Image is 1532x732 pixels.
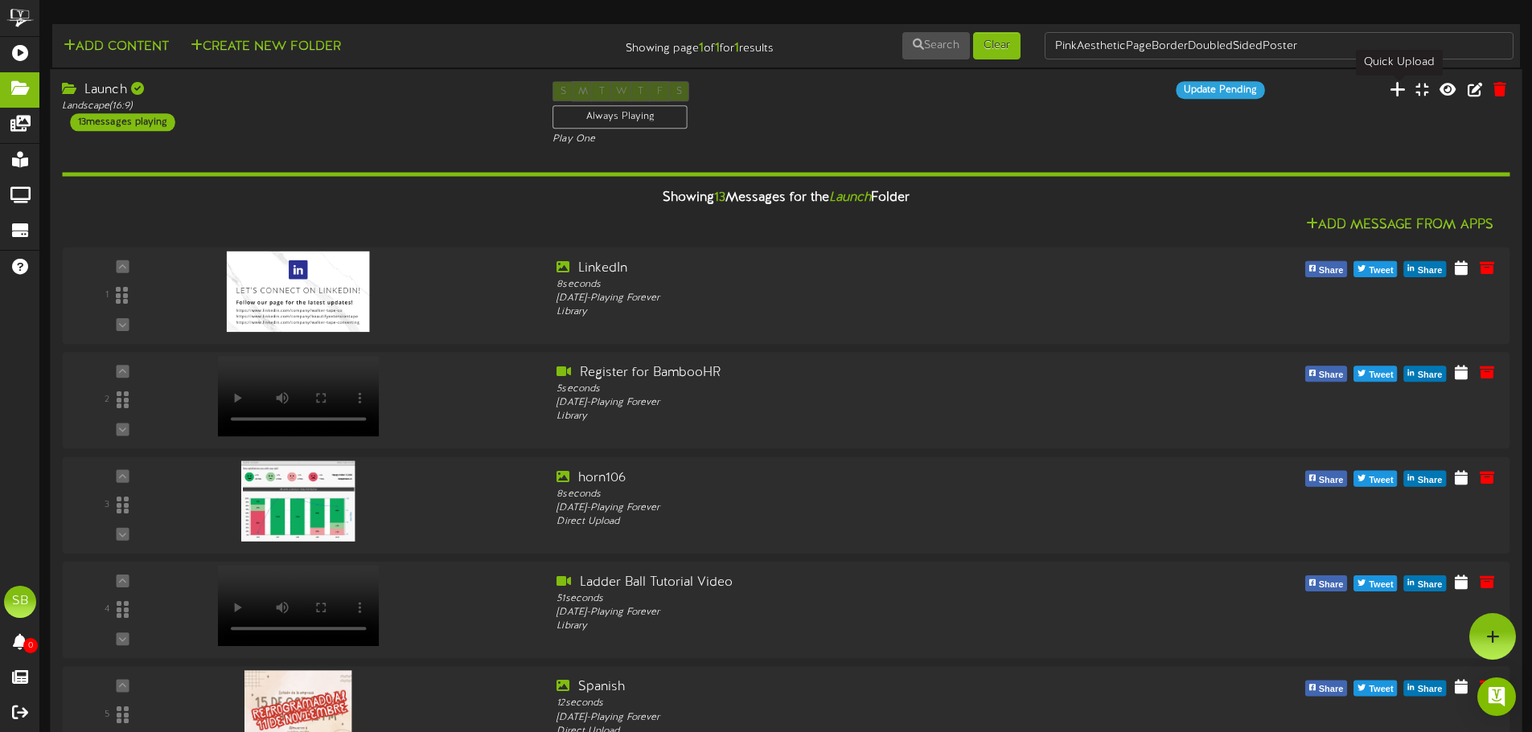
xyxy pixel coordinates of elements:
[1404,471,1447,487] button: Share
[1316,366,1347,384] span: Share
[1415,576,1446,594] span: Share
[1316,576,1347,594] span: Share
[1316,681,1347,699] span: Share
[714,190,725,205] span: 13
[557,487,1136,501] div: 8 seconds
[1366,366,1396,384] span: Tweet
[1301,215,1498,235] button: Add Message From Apps
[557,382,1136,396] div: 5 seconds
[557,305,1136,319] div: Library
[4,586,36,618] div: SB
[1404,366,1447,382] button: Share
[1316,472,1347,489] span: Share
[1176,81,1264,99] div: Update Pending
[552,105,688,129] div: Always Playing
[1404,681,1447,697] button: Share
[1353,681,1397,697] button: Tweet
[557,592,1136,606] div: 51 seconds
[715,41,720,55] strong: 1
[734,41,739,55] strong: 1
[552,133,1019,146] div: Play One
[62,81,528,100] div: Launch
[1366,262,1396,280] span: Tweet
[1404,261,1447,277] button: Share
[973,32,1021,59] button: Clear
[557,469,1136,488] div: horn106
[557,515,1136,529] div: Direct Upload
[241,461,355,542] img: ca8cda5b-a305-479f-b67b-27c970e9a719.png
[1353,575,1397,591] button: Tweet
[557,574,1136,592] div: Ladder Ball Tutorial Video
[557,396,1136,410] div: [DATE] - Playing Forever
[557,697,1136,710] div: 12 seconds
[1353,471,1397,487] button: Tweet
[1305,261,1348,277] button: Share
[1415,366,1446,384] span: Share
[902,32,970,59] button: Search
[557,678,1136,697] div: Spanish
[557,364,1136,382] div: Register for BambooHR
[1353,366,1397,382] button: Tweet
[50,181,1522,215] div: Showing Messages for the Folder
[1415,472,1446,489] span: Share
[227,251,370,332] img: 391040e3-4c3c-41c8-a012-9a6329a45fb2followonlinkedin_now.jpg
[557,292,1136,305] div: [DATE] - Playing Forever
[557,278,1136,292] div: 8 seconds
[1316,262,1347,280] span: Share
[1305,471,1348,487] button: Share
[1415,681,1446,699] span: Share
[1366,472,1396,489] span: Tweet
[1366,681,1396,699] span: Tweet
[1404,575,1447,591] button: Share
[23,638,38,653] span: 0
[1305,366,1348,382] button: Share
[557,620,1136,633] div: Library
[557,501,1136,515] div: [DATE] - Playing Forever
[1366,576,1396,594] span: Tweet
[540,31,786,58] div: Showing page of for results
[1305,575,1348,591] button: Share
[557,606,1136,620] div: [DATE] - Playing Forever
[557,410,1136,423] div: Library
[59,37,174,57] button: Add Content
[1477,677,1516,716] div: Open Intercom Messenger
[1045,32,1514,59] input: -- Search Folders by Name --
[829,190,871,205] i: Launch
[70,113,175,131] div: 13 messages playing
[1415,262,1446,280] span: Share
[186,37,346,57] button: Create New Folder
[62,100,528,113] div: Landscape ( 16:9 )
[699,41,704,55] strong: 1
[1305,681,1348,697] button: Share
[557,710,1136,724] div: [DATE] - Playing Forever
[557,260,1136,278] div: LinkedIn
[1353,261,1397,277] button: Tweet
